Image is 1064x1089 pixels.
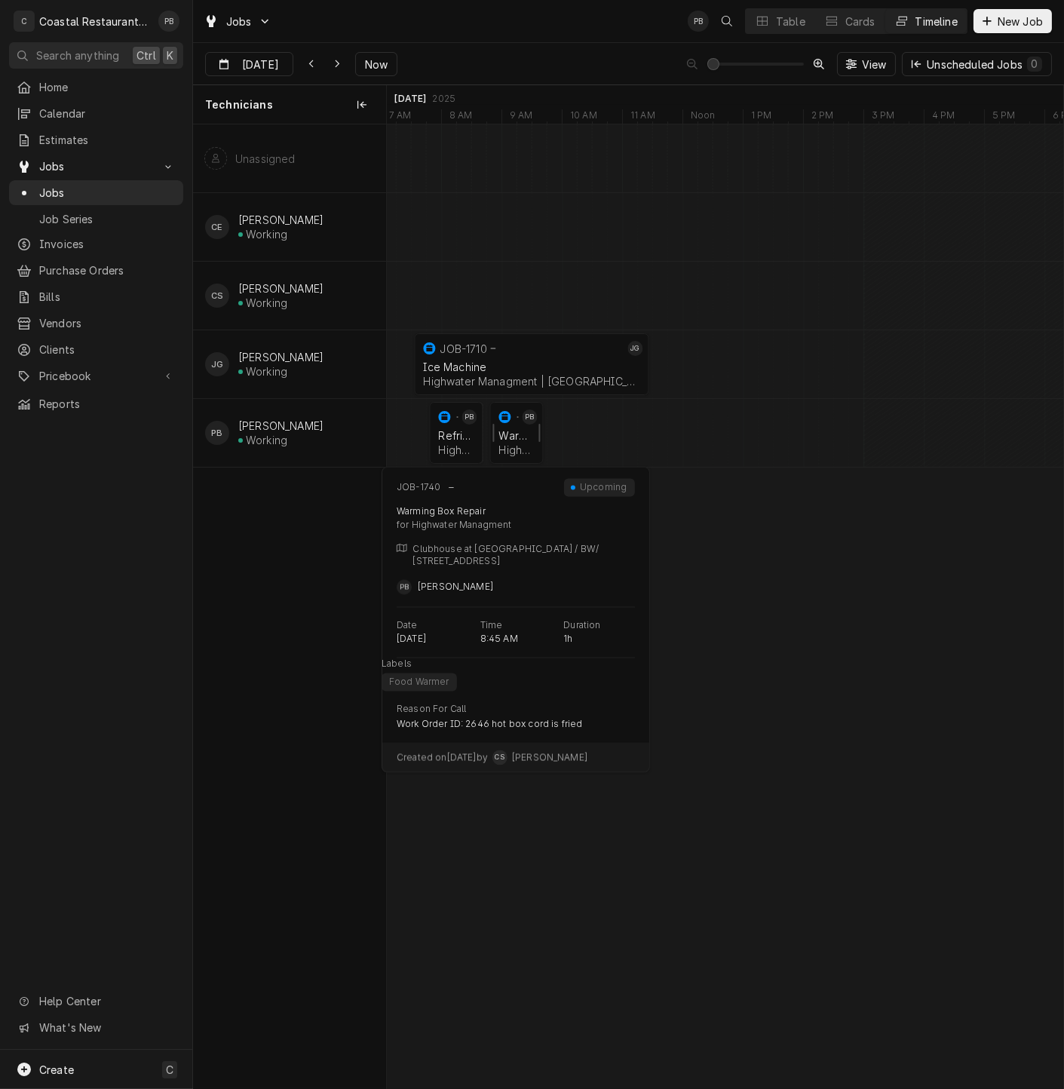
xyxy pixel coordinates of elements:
span: Clients [39,342,176,357]
div: 11 AM [622,109,663,126]
p: 8:45 AM [480,633,518,646]
span: Jobs [226,14,252,29]
div: Working [246,365,287,378]
a: Jobs [9,180,183,205]
div: Phill Blush's Avatar [205,421,229,445]
div: 2025 [432,93,455,105]
div: Noon [682,109,723,126]
a: Calendar [9,101,183,126]
span: Jobs [39,158,153,174]
div: [PERSON_NAME] [238,213,323,226]
div: for Highwater Managment [397,520,635,532]
a: Clients [9,337,183,362]
div: Phill Blush's Avatar [397,580,412,595]
div: 8 AM [441,109,480,126]
span: View [859,57,890,72]
div: Phill Blush's Avatar [461,410,477,425]
p: Duration [563,620,600,632]
div: 3 PM [863,109,903,126]
div: Phill Blush's Avatar [158,11,179,32]
span: Created on [DATE] by [397,752,488,764]
div: Ice Machine [423,360,639,373]
span: Technicians [205,97,273,112]
span: [PERSON_NAME] [512,752,587,764]
div: Chris Sockriter's Avatar [205,284,229,308]
div: Working [246,228,287,241]
span: Bills [39,289,176,305]
div: Unassigned [235,152,296,165]
div: PB [397,580,412,595]
div: Warming Box Repair [397,506,486,518]
div: C [14,11,35,32]
a: Home [9,75,183,100]
div: Coastal Restaurant Repair [39,14,150,29]
div: CS [205,284,229,308]
div: left [193,124,386,1088]
div: CS [492,750,507,765]
p: Labels [382,658,412,670]
div: PB [205,421,229,445]
span: New Job [995,14,1046,29]
button: [DATE] [205,52,293,76]
span: K [167,48,173,63]
div: Phill Blush's Avatar [522,410,537,425]
div: Warming Box Repair [498,429,534,442]
span: Help Center [39,993,174,1009]
div: 1 PM [743,109,780,126]
div: Timeline [915,14,958,29]
div: PB [158,11,179,32]
div: normal [387,124,1063,1088]
div: Cards [845,14,875,29]
div: PB [688,11,709,32]
button: View [837,52,897,76]
button: New Job [974,9,1052,33]
div: JOB-1710 [440,342,486,355]
div: [PERSON_NAME] [238,419,323,432]
span: Invoices [39,236,176,252]
div: Unscheduled Jobs [927,57,1042,72]
p: Clubhouse at [GEOGRAPHIC_DATA] / BW/ [STREET_ADDRESS] [412,544,635,568]
div: Working [246,434,287,446]
div: JOB-1740 [397,482,440,494]
div: 9 AM [501,109,541,126]
div: 2 PM [803,109,842,126]
button: Search anythingCtrlK [9,42,183,69]
div: Refrigeration [438,429,474,442]
p: Date [397,620,418,632]
div: Highwater Managment | [GEOGRAPHIC_DATA], 19966 [438,443,474,456]
span: C [166,1062,173,1078]
div: [DATE] [394,93,426,105]
div: PB [522,410,537,425]
div: Technicians column. SPACE for context menu [193,85,386,124]
div: CE [205,215,229,239]
p: Reason For Call [397,704,466,716]
span: Pricebook [39,368,153,384]
div: James Gatton's Avatar [627,341,642,356]
span: Estimates [39,132,176,148]
span: Home [39,79,176,95]
div: Highwater Managment | [GEOGRAPHIC_DATA], 19966 [498,443,534,456]
div: Chris Sockriter's Avatar [492,750,507,765]
div: 0 [1030,56,1039,72]
p: [DATE] [397,633,426,646]
a: Bills [9,284,183,309]
span: Calendar [39,106,176,121]
span: Create [39,1063,74,1076]
a: Go to Help Center [9,989,183,1014]
span: Search anything [36,48,119,63]
div: Table [776,14,805,29]
button: Unscheduled Jobs0 [902,52,1052,76]
p: Time [480,620,503,632]
span: Purchase Orders [39,262,176,278]
div: Working [246,296,287,309]
div: Carlos Espin's Avatar [205,215,229,239]
span: Jobs [39,185,176,201]
div: Phill Blush's Avatar [688,11,709,32]
a: Invoices [9,232,183,256]
button: Now [355,52,397,76]
a: Go to Pricebook [9,364,183,388]
span: Job Series [39,211,176,227]
div: JG [627,341,642,356]
div: PB [461,410,477,425]
span: Vendors [39,315,176,331]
